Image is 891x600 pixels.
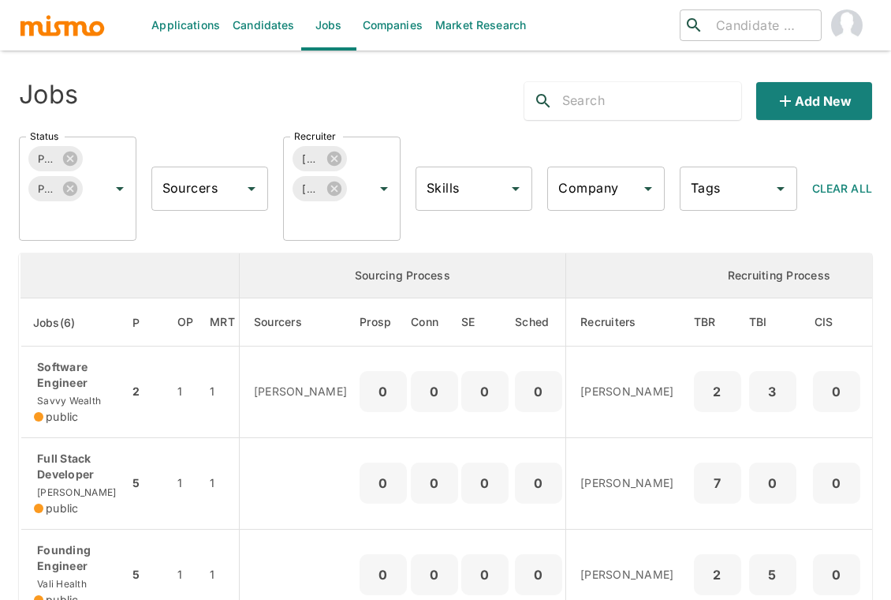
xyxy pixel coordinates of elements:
[129,298,164,347] th: Priority
[30,129,58,143] label: Status
[700,381,735,403] p: 2
[580,567,677,583] p: [PERSON_NAME]
[34,359,116,391] p: Software Engineer
[129,437,164,529] td: 5
[562,88,742,114] input: Search
[293,176,347,201] div: [PERSON_NAME]
[28,150,66,168] span: Published
[360,298,411,347] th: Prospects
[34,486,116,498] span: [PERSON_NAME]
[417,381,452,403] p: 0
[700,472,735,494] p: 7
[239,298,360,347] th: Sourcers
[819,564,854,586] p: 0
[468,381,502,403] p: 0
[165,437,207,529] td: 1
[293,146,347,171] div: [PERSON_NAME]
[417,564,452,586] p: 0
[28,146,83,171] div: Published
[33,313,96,332] span: Jobs(6)
[755,564,790,586] p: 5
[831,9,863,41] img: Carmen Vilachá
[28,180,66,198] span: Public
[755,381,790,403] p: 3
[373,178,395,200] button: Open
[34,451,116,482] p: Full Stack Developer
[800,298,873,347] th: Client Interview Scheduled
[28,176,83,201] div: Public
[566,298,690,347] th: Recruiters
[812,182,872,195] span: Clear All
[819,381,854,403] p: 0
[46,409,79,425] span: public
[165,298,207,347] th: Open Positions
[745,298,800,347] th: To Be Interviewed
[165,347,207,438] td: 1
[366,564,401,586] p: 0
[34,542,116,574] p: Founding Engineer
[254,384,347,399] p: [PERSON_NAME]
[700,564,735,586] p: 2
[19,13,106,37] img: logo
[293,180,330,198] span: [PERSON_NAME]
[755,472,790,494] p: 0
[505,178,527,200] button: Open
[34,578,87,590] span: Vali Health
[524,82,562,120] button: search
[637,178,659,200] button: Open
[819,472,854,494] p: 0
[366,472,401,494] p: 0
[417,472,452,494] p: 0
[756,82,872,120] button: Add new
[129,347,164,438] td: 2
[46,501,79,516] span: public
[366,381,401,403] p: 0
[580,384,677,399] p: [PERSON_NAME]
[468,564,502,586] p: 0
[132,313,160,332] span: P
[580,475,677,491] p: [PERSON_NAME]
[206,347,239,438] td: 1
[19,79,78,111] h4: Jobs
[770,178,792,200] button: Open
[206,298,239,347] th: Market Research Total
[239,253,565,298] th: Sourcing Process
[690,298,745,347] th: To Be Reviewed
[109,178,131,200] button: Open
[710,14,815,36] input: Candidate search
[206,437,239,529] td: 1
[521,472,556,494] p: 0
[512,298,566,347] th: Sched
[294,129,336,143] label: Recruiter
[521,564,556,586] p: 0
[468,472,502,494] p: 0
[521,381,556,403] p: 0
[411,298,458,347] th: Connections
[458,298,512,347] th: Sent Emails
[293,150,330,168] span: [PERSON_NAME]
[240,178,263,200] button: Open
[34,395,101,407] span: Savvy Wealth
